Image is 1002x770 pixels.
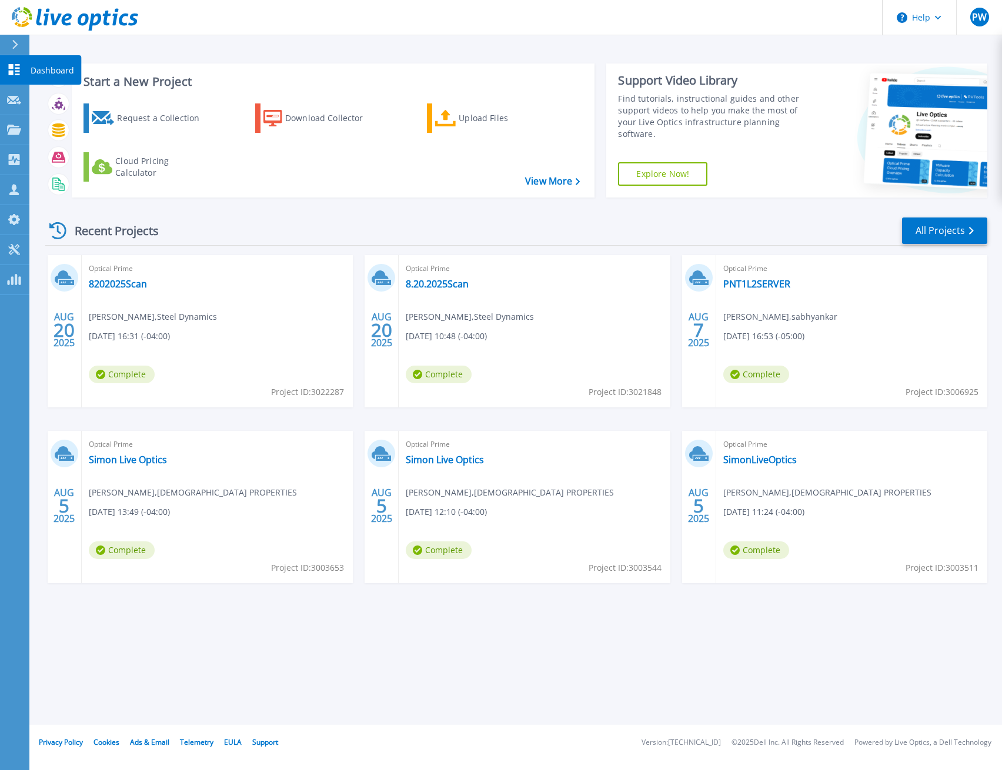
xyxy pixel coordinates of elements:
span: Project ID: 3006925 [906,386,978,399]
a: Ads & Email [130,737,169,747]
a: Cloud Pricing Calculator [83,152,215,182]
span: [PERSON_NAME] , [DEMOGRAPHIC_DATA] PROPERTIES [89,486,297,499]
a: SimonLiveOptics [723,454,797,466]
div: Cloud Pricing Calculator [115,155,209,179]
span: Optical Prime [406,262,663,275]
span: Optical Prime [406,438,663,451]
span: [DATE] 16:53 (-05:00) [723,330,804,343]
span: [PERSON_NAME] , Steel Dynamics [406,310,534,323]
span: Project ID: 3003511 [906,561,978,574]
div: Support Video Library [618,73,811,88]
span: [DATE] 13:49 (-04:00) [89,505,170,518]
span: 5 [693,501,704,511]
li: Powered by Live Optics, a Dell Technology [854,739,991,746]
a: View More [525,176,580,187]
h3: Start a New Project [83,75,580,88]
a: Explore Now! [618,162,707,186]
div: AUG 2025 [370,484,393,527]
div: Find tutorials, instructional guides and other support videos to help you make the most of your L... [618,93,811,140]
span: Complete [723,541,789,559]
a: Telemetry [180,737,213,747]
span: [PERSON_NAME] , [DEMOGRAPHIC_DATA] PROPERTIES [723,486,931,499]
span: PW [972,12,987,22]
a: PNT1L2SERVER [723,278,790,290]
span: Project ID: 3021848 [589,386,662,399]
a: 8.20.2025Scan [406,278,469,290]
span: 5 [376,501,387,511]
div: Download Collector [285,106,379,130]
a: Simon Live Optics [89,454,167,466]
span: Complete [723,366,789,383]
span: Optical Prime [723,262,980,275]
a: Privacy Policy [39,737,83,747]
a: Download Collector [255,103,386,133]
div: AUG 2025 [370,309,393,351]
a: EULA [224,737,242,747]
a: Support [252,737,278,747]
span: Project ID: 3003653 [271,561,344,574]
a: Cookies [93,737,119,747]
span: [DATE] 11:24 (-04:00) [723,505,804,518]
span: [PERSON_NAME] , Steel Dynamics [89,310,217,323]
a: All Projects [902,217,987,244]
span: [DATE] 16:31 (-04:00) [89,330,170,343]
li: © 2025 Dell Inc. All Rights Reserved [732,739,844,746]
span: Complete [89,366,155,383]
span: 20 [371,325,392,335]
a: Simon Live Optics [406,454,484,466]
span: Project ID: 3022287 [271,386,344,399]
span: Optical Prime [723,438,980,451]
div: Request a Collection [117,106,211,130]
div: AUG 2025 [53,309,75,351]
p: Dashboard [31,55,74,86]
span: 20 [54,325,75,335]
a: Upload Files [427,103,558,133]
span: Complete [89,541,155,559]
span: Complete [406,541,472,559]
a: Request a Collection [83,103,215,133]
li: Version: [TECHNICAL_ID] [642,739,721,746]
div: Upload Files [459,106,553,130]
span: [DATE] 10:48 (-04:00) [406,330,487,343]
span: Optical Prime [89,438,346,451]
span: Optical Prime [89,262,346,275]
a: 8202025Scan [89,278,147,290]
div: Recent Projects [45,216,175,245]
div: AUG 2025 [687,309,710,351]
span: [DATE] 12:10 (-04:00) [406,505,487,518]
span: [PERSON_NAME] , sabhyankar [723,310,837,323]
span: Project ID: 3003544 [589,561,662,574]
span: Complete [406,366,472,383]
span: [PERSON_NAME] , [DEMOGRAPHIC_DATA] PROPERTIES [406,486,614,499]
span: 5 [59,501,69,511]
div: AUG 2025 [53,484,75,527]
div: AUG 2025 [687,484,710,527]
span: 7 [693,325,704,335]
